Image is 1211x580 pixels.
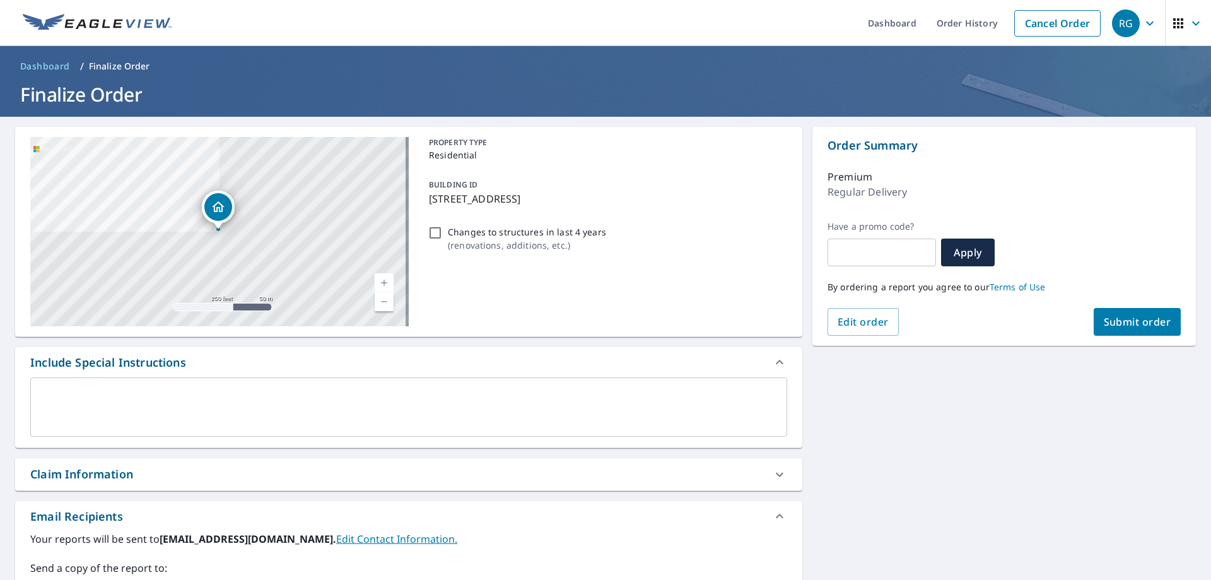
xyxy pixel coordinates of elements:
label: Send a copy of the report to: [30,560,787,576]
p: Finalize Order [89,60,150,73]
p: Regular Delivery [828,184,907,199]
div: RG [1112,9,1140,37]
p: Changes to structures in last 4 years [448,225,606,239]
nav: breadcrumb [15,56,1196,76]
p: By ordering a report you agree to our [828,281,1181,293]
div: Include Special Instructions [15,347,802,377]
div: Include Special Instructions [30,354,186,371]
div: Email Recipients [15,501,802,531]
button: Edit order [828,308,899,336]
b: [EMAIL_ADDRESS][DOMAIN_NAME]. [160,532,336,546]
p: BUILDING ID [429,179,477,190]
p: ( renovations, additions, etc. ) [448,239,606,252]
h1: Finalize Order [15,81,1196,107]
p: Premium [828,169,872,184]
a: Cancel Order [1014,10,1101,37]
a: Current Level 17, Zoom In [375,273,394,292]
button: Apply [941,239,995,266]
label: Have a promo code? [828,221,936,232]
a: Dashboard [15,56,75,76]
img: EV Logo [23,14,172,33]
span: Apply [951,246,985,259]
li: / [80,59,84,74]
div: Claim Information [30,466,133,483]
div: Email Recipients [30,508,123,525]
p: PROPERTY TYPE [429,137,782,148]
a: EditContactInfo [336,532,457,546]
p: Order Summary [828,137,1181,154]
a: Current Level 17, Zoom Out [375,292,394,311]
span: Submit order [1104,315,1171,329]
span: Edit order [838,315,889,329]
button: Submit order [1094,308,1181,336]
a: Terms of Use [990,281,1046,293]
div: Claim Information [15,458,802,490]
p: Residential [429,148,782,162]
label: Your reports will be sent to [30,531,787,547]
p: [STREET_ADDRESS] [429,191,782,206]
div: Dropped pin, building 1, Residential property, 5137 Cedar Ridge Dr Duluth, MN 55811 [202,191,235,230]
span: Dashboard [20,60,70,73]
